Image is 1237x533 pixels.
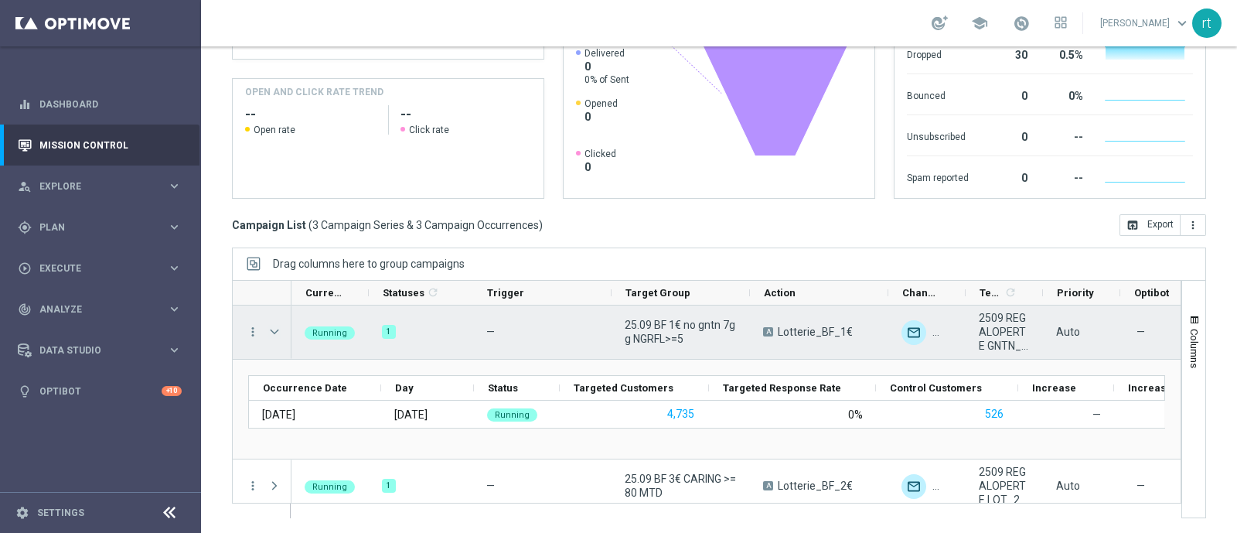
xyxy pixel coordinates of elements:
span: Targeted Customers [574,382,673,394]
div: 0 [987,123,1027,148]
span: ( [308,218,312,232]
div: Mission Control [18,125,182,166]
colored-tag: Running [305,479,355,494]
button: 526 [983,405,1005,424]
button: person_search Explore keyboard_arrow_right [17,180,182,193]
span: 0 [584,60,629,73]
i: play_circle_outline [18,261,32,275]
span: — [486,480,495,492]
span: Running [312,482,347,492]
div: Other [932,320,957,345]
span: Columns [1188,329,1201,368]
span: Increase [1032,382,1076,394]
div: Plan [18,220,167,234]
button: play_circle_outline Execute keyboard_arrow_right [17,262,182,275]
i: keyboard_arrow_right [167,343,182,357]
div: 1 [382,479,396,493]
span: Action [764,287,796,299]
span: Day [395,382,414,394]
div: Other [932,474,957,499]
multiple-options-button: Export to CSV [1119,218,1206,231]
button: 4,735 [666,405,696,424]
span: 2509 REGALOPERTE GNTN_2025_09_25 [979,311,1030,353]
div: 0 [987,164,1027,189]
button: lightbulb Optibot +10 [17,385,182,398]
i: refresh [1004,286,1017,299]
span: 0 [584,110,618,124]
span: Target Group [625,287,690,299]
span: A [763,327,773,337]
button: Mission Control [17,139,182,152]
i: more_vert [246,325,260,339]
span: Delivered [584,47,629,60]
h2: -- [400,105,531,124]
i: settings [15,506,29,520]
h2: -- [245,105,376,124]
i: open_in_browser [1126,219,1139,231]
span: Running [495,410,530,420]
i: keyboard_arrow_right [167,220,182,234]
div: Row Groups [273,258,465,270]
button: gps_fixed Plan keyboard_arrow_right [17,221,182,234]
span: keyboard_arrow_down [1174,15,1191,32]
div: 0% [848,408,863,422]
i: gps_fixed [18,220,32,234]
div: 0.5% [1046,41,1083,66]
span: ) [539,218,543,232]
span: Lotterie_BF_2€ [778,479,853,493]
div: Bounced [907,82,969,107]
span: 2509 REGALOPERTE LOT_2025_09_25 [979,465,1030,507]
div: Data Studio [18,343,167,357]
span: Occurrence Date [263,382,347,394]
a: Mission Control [39,125,182,166]
span: Priority [1057,287,1094,299]
span: Channel [902,287,939,299]
span: Status [488,382,518,394]
button: more_vert [1181,214,1206,236]
span: Calculate column [424,284,439,301]
div: 0% [1046,82,1083,107]
span: Opened [584,97,618,110]
span: Auto [1056,326,1080,338]
div: Execute [18,261,167,275]
div: Spam reported [907,164,969,189]
div: Press SPACE to select this row. [233,306,291,360]
img: Optimail [901,320,926,345]
a: [PERSON_NAME]keyboard_arrow_down [1099,12,1192,35]
span: — [1136,479,1145,493]
span: 0 [584,160,616,174]
button: more_vert [246,479,260,493]
span: Clicked [584,148,616,160]
button: Data Studio keyboard_arrow_right [17,344,182,357]
img: Optimail [901,474,926,499]
div: -- [1046,164,1083,189]
span: — [1136,325,1145,339]
i: equalizer [18,97,32,111]
span: Templates [980,287,1002,299]
span: A [763,481,773,490]
span: Optibot [1134,287,1169,299]
i: lightbulb [18,384,32,398]
span: Analyze [39,305,167,314]
div: Optibot [18,371,182,412]
span: Trigger [487,287,524,299]
h3: Campaign List [232,218,543,232]
span: Running [312,328,347,338]
div: equalizer Dashboard [17,98,182,111]
div: Dropped [907,41,969,66]
colored-tag: Running [305,325,355,340]
span: Open rate [254,124,295,136]
i: keyboard_arrow_right [167,302,182,316]
colored-tag: Running [487,407,537,422]
span: Statuses [383,287,424,299]
div: Explore [18,179,167,193]
a: Settings [37,508,84,518]
span: Current Status [305,287,342,299]
span: 3 Campaign Series & 3 Campaign Occurrences [312,218,539,232]
button: open_in_browser Export [1119,214,1181,236]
